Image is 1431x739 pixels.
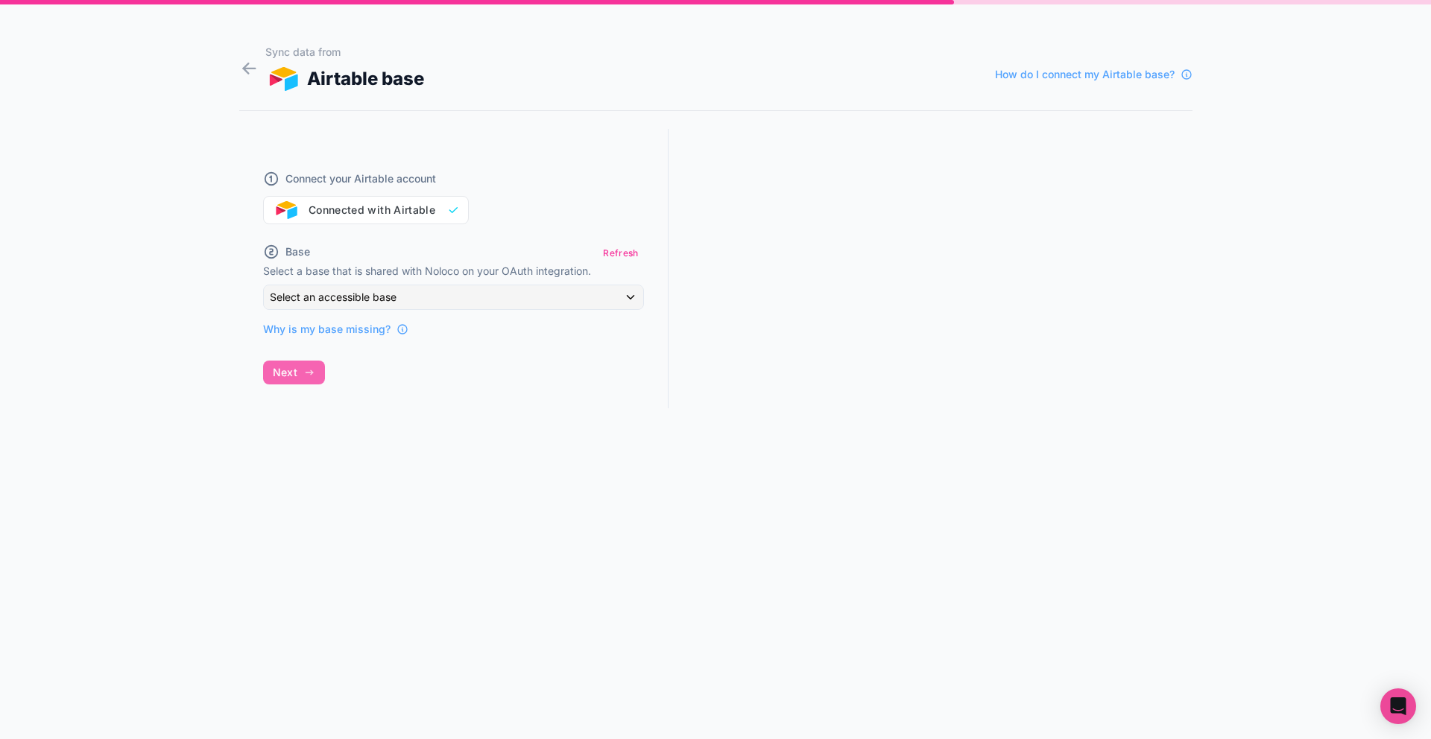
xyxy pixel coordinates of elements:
[265,45,425,60] h1: Sync data from
[285,171,436,186] span: Connect your Airtable account
[263,285,644,310] button: Select an accessible base
[598,242,643,264] button: Refresh
[263,264,644,279] p: Select a base that is shared with Noloco on your OAuth integration.
[995,67,1175,82] span: How do I connect my Airtable base?
[270,291,397,303] span: Select an accessible base
[263,322,408,337] a: Why is my base missing?
[285,244,310,259] span: Base
[265,67,302,91] img: AIRTABLE
[265,66,425,92] div: Airtable base
[1380,688,1416,724] div: Open Intercom Messenger
[995,67,1192,82] a: How do I connect my Airtable base?
[263,322,391,337] span: Why is my base missing?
